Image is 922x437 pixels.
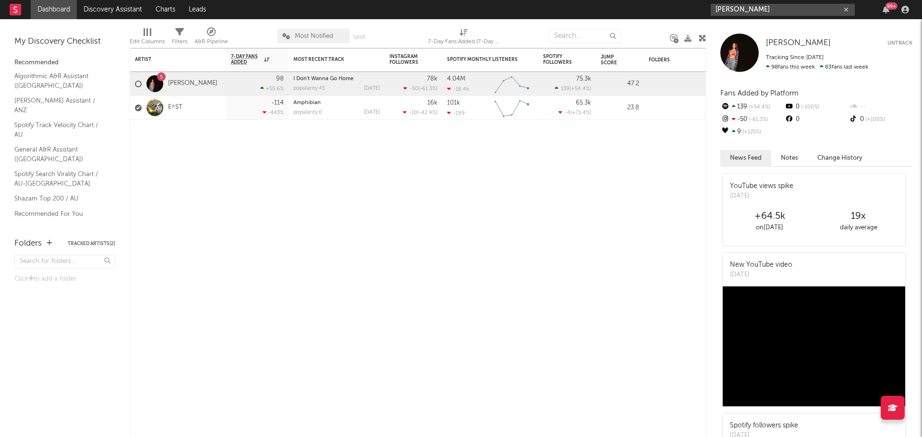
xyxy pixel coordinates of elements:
button: 99+ [883,6,889,13]
div: YouTube views spike [730,181,793,191]
span: -100 % [800,105,819,110]
div: Jump Score [601,54,625,66]
div: A&R Pipeline [194,24,228,52]
div: Filters [172,36,187,47]
div: 19 x [814,211,903,222]
div: popularity: 0 [293,110,322,115]
button: News Feed [720,150,771,166]
div: popularity: 45 [293,86,325,91]
div: Folders [649,57,721,63]
span: +100 % [864,117,885,122]
input: Search for folders... [14,255,115,269]
a: Recommended For You [14,209,106,219]
div: Amphibian [293,100,380,106]
span: +125 % [741,130,761,135]
div: 23.8 [601,102,639,114]
div: 7-Day Fans Added (7-Day Fans Added) [428,24,500,52]
input: Search... [549,29,621,43]
div: Spotify Monthly Listeners [447,57,519,62]
div: 101k [447,100,460,106]
div: Artist [135,57,207,62]
button: Change History [808,150,872,166]
a: Spotify Search Virality Chart / AU-[GEOGRAPHIC_DATA] [14,169,106,189]
div: 0 [849,113,912,126]
button: Save [353,35,365,40]
span: [PERSON_NAME] [766,39,831,47]
div: 7-Day Fans Added (7-Day Fans Added) [428,36,500,47]
div: 78k [427,76,437,82]
div: -443 % [263,109,284,116]
div: Instagram Followers [389,54,423,65]
div: [DATE] [364,110,380,115]
div: Most Recent Track [293,57,365,62]
span: -61.3 % [420,86,436,92]
div: Spotify followers spike [730,421,798,431]
button: Tracked Artists(2) [68,241,115,246]
div: 98 [276,76,284,82]
a: Amphibian [293,100,321,106]
span: -61.3 % [747,117,768,122]
div: -114 [271,100,284,106]
div: Filters [172,24,187,52]
button: Untrack [887,38,912,48]
div: [DATE] [730,191,793,201]
div: A&R Pipeline [194,36,228,47]
div: -50 [720,113,784,126]
div: Edit Columns [130,24,165,52]
a: [PERSON_NAME] Assistant / ANZ [14,95,106,115]
div: -- [849,101,912,113]
span: Most Notified [295,33,333,39]
div: +64.5k [725,211,814,222]
div: 0 [784,101,848,113]
div: 47.2 [601,78,639,90]
div: +55.6 % [260,85,284,92]
div: New YouTube video [730,260,792,270]
div: [DATE] [730,270,792,280]
svg: Chart title [490,96,534,120]
div: I Don't Wanna Go Home [293,76,380,82]
div: 0 [784,113,848,126]
span: -4 [565,110,570,116]
a: E^ST [168,104,182,112]
span: -10 [409,110,417,116]
div: -199 [447,110,465,116]
span: Tracking Since: [DATE] [766,55,824,60]
div: [DATE] [364,86,380,91]
div: on [DATE] [725,222,814,234]
div: My Discovery Checklist [14,36,115,47]
a: Algorithmic A&R Assistant ([GEOGRAPHIC_DATA]) [14,71,106,91]
a: [PERSON_NAME] [766,38,831,48]
div: ( ) [403,85,437,92]
div: ( ) [403,109,437,116]
div: -18.4k [447,86,469,92]
a: I Don't Wanna Go Home [293,76,353,82]
a: Spotify Track Velocity Chart / AU [14,120,106,140]
svg: Chart title [490,72,534,96]
span: 139 [561,86,570,92]
span: +54.4 % [747,105,770,110]
div: 139 [720,101,784,113]
button: Notes [771,150,808,166]
div: 99 + [886,2,898,10]
span: 98 fans this week [766,64,815,70]
div: Edit Columns [130,36,165,47]
div: Folders [14,238,42,249]
a: [PERSON_NAME] [168,80,218,88]
div: Recommended [14,57,115,69]
a: General A&R Assistant ([GEOGRAPHIC_DATA]) [14,144,106,164]
div: ( ) [558,109,591,116]
input: Search for artists [711,4,855,16]
span: Fans Added by Platform [720,90,799,97]
div: Spotify Followers [543,54,577,65]
span: +54.4 % [571,86,590,92]
div: daily average [814,222,903,234]
span: 7-Day Fans Added [231,54,262,65]
div: 4.04M [447,76,465,82]
a: Shazam Top 200 / AU [14,193,106,204]
span: -50 [410,86,418,92]
span: 63 fans last week [766,64,868,70]
span: +71.4 % [572,110,590,116]
div: 65.3k [576,100,591,106]
div: Click to add a folder. [14,273,115,285]
div: 16k [427,100,437,106]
